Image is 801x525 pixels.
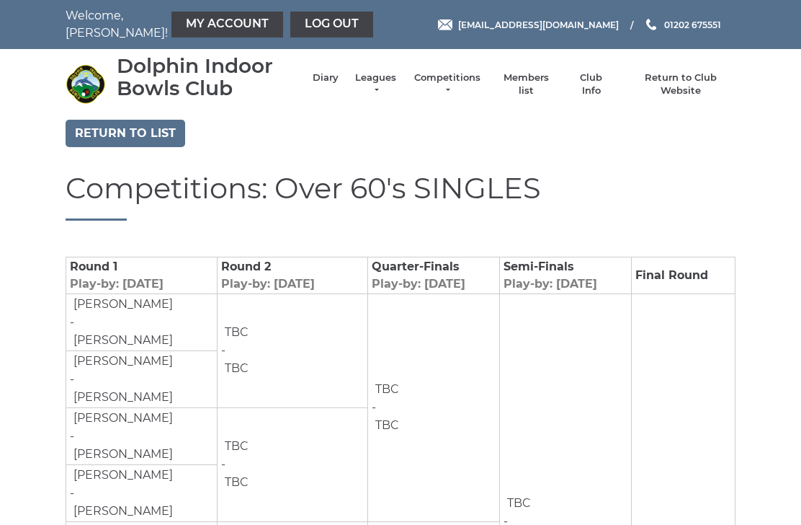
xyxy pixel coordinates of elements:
td: [PERSON_NAME] [70,295,174,314]
td: - [66,294,218,350]
a: Members list [496,71,555,97]
a: Diary [313,71,339,84]
td: TBC [221,359,249,378]
img: Dolphin Indoor Bowls Club [66,64,105,104]
td: - [217,294,368,407]
h1: Competitions: Over 60's SINGLES [66,172,735,221]
a: Club Info [570,71,612,97]
td: [PERSON_NAME] [70,409,174,428]
a: My Account [171,12,283,37]
a: Phone us 01202 675551 [644,18,721,32]
td: - [66,350,218,407]
td: - [368,294,500,521]
td: Semi-Finals [499,257,631,294]
td: Quarter-Finals [368,257,500,294]
td: TBC [372,416,400,435]
td: - [66,464,218,521]
a: Log out [290,12,373,37]
a: Return to Club Website [627,71,735,97]
td: - [217,407,368,521]
span: [EMAIL_ADDRESS][DOMAIN_NAME] [458,19,619,30]
td: [PERSON_NAME] [70,466,174,485]
td: TBC [221,473,249,492]
td: [PERSON_NAME] [70,445,174,464]
td: TBC [221,323,249,342]
a: Email [EMAIL_ADDRESS][DOMAIN_NAME] [438,18,619,32]
td: [PERSON_NAME] [70,331,174,350]
span: Play-by: [DATE] [372,277,465,291]
td: TBC [221,437,249,456]
td: [PERSON_NAME] [70,352,174,371]
td: TBC [504,494,532,513]
a: Leagues [353,71,398,97]
td: Final Round [631,257,735,294]
span: Play-by: [DATE] [221,277,315,291]
td: Round 2 [217,257,368,294]
a: Competitions [413,71,482,97]
div: Dolphin Indoor Bowls Club [117,55,298,100]
span: Play-by: [DATE] [504,277,597,291]
td: - [66,407,218,464]
td: [PERSON_NAME] [70,502,174,521]
span: 01202 675551 [664,19,721,30]
span: Play-by: [DATE] [70,277,164,291]
td: [PERSON_NAME] [70,388,174,407]
td: Round 1 [66,257,218,294]
td: TBC [372,380,400,399]
nav: Welcome, [PERSON_NAME]! [66,7,332,42]
img: Phone us [646,19,656,30]
a: Return to list [66,120,185,147]
img: Email [438,19,452,30]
